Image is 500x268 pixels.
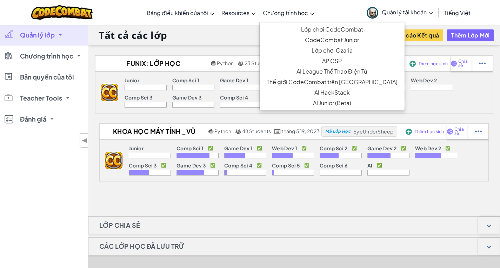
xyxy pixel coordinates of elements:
img: calendar.svg [274,129,281,134]
p: Comp Sci 3 [129,163,157,168]
a: Chương trình học [259,3,318,22]
span: Tiếng Việt [444,9,471,16]
span: Python [217,60,234,66]
span: Thêm học sinh [415,130,444,134]
img: IconShare_Purple.svg [447,128,453,135]
span: EyeUnderSheep [353,128,393,135]
p: ✅ [377,163,382,168]
p: Junior [129,145,144,151]
h1: Tất cả các lớp [99,28,167,42]
span: tháng 5 19, 2023 [281,128,320,134]
p: Game Dev 3 [172,95,202,100]
button: Báo cáo Kết quả [389,29,443,41]
img: IconStudentEllipsis.svg [475,128,482,135]
p: ✅ [352,145,357,151]
p: Junior [125,77,139,83]
h1: Lớp chia sẻ [88,217,151,234]
img: IconShare_Purple.svg [451,60,457,67]
button: Thêm Lớp Mới [447,29,494,41]
span: Python [214,128,231,134]
h2: Khoa học máy tính _Vũ Hà Thiên [100,126,207,137]
span: Bảng điều khiển của tôi [147,9,208,16]
p: AI [367,163,373,168]
a: Lớp chơi CodeCombat [260,24,405,35]
span: Bản quyền của tôi [20,74,74,80]
p: Comp Sci 1 [176,145,204,151]
span: Quản lý tài khoản [382,8,433,16]
span: Chia sẻ [454,127,466,136]
img: CodeCombat logo [31,5,93,20]
img: python.png [211,61,216,66]
img: IconStudentEllipsis.svg [479,60,486,67]
img: IconAddStudents.svg [409,61,416,67]
img: MultipleUsers.png [235,129,241,134]
span: Teacher Tools [20,95,62,101]
p: Comp Sci 4 [220,95,248,100]
p: ✅ [210,163,215,168]
a: Quản lý tài khoản [363,1,436,23]
p: ✅ [301,145,307,151]
span: Chia sẻ [458,59,471,68]
span: 23 Students [245,60,273,66]
img: MultipleUsers.png [238,61,244,66]
a: Thế giới CodeCombat trên [GEOGRAPHIC_DATA] [260,77,405,87]
h2: FUNiX: Lớp học Codecombat của Mentor [PERSON_NAME] [95,58,209,69]
p: Comp Sci 4 [224,163,252,168]
span: Đánh giá [20,116,46,122]
p: Web Dev 2 [411,77,437,83]
span: Mã Lớp Học [325,129,351,133]
p: Comp Sci 2 [320,145,347,151]
p: Game Dev 1 [224,145,253,151]
a: AP CSP [260,56,405,66]
a: Resources [218,3,259,22]
a: AI League Thể Thao Điện Tử [260,66,405,77]
p: Game Dev 2 [367,145,396,151]
span: Thêm học sinh [419,62,448,66]
p: ✅ [257,145,262,151]
p: Comp Sci 6 [320,163,347,168]
p: Comp Sci 1 [172,77,199,83]
img: avatar [367,7,378,19]
p: ✅ [208,145,213,151]
a: AI HackStack [260,87,405,98]
p: Game Dev 1 [220,77,248,83]
span: Resources [221,9,249,16]
p: ✅ [445,145,451,151]
a: Lớp chơi Ozaria [260,45,405,56]
img: IconAddStudents.svg [406,129,412,135]
p: Web Dev 2 [415,145,441,151]
img: python.png [208,129,214,134]
p: ✅ [256,163,262,168]
span: Chương trình học [263,9,308,16]
a: Bảng điều khiển của tôi [143,3,218,22]
p: Game Dev 3 [176,163,206,168]
span: ◀ [82,135,88,145]
a: AI Junior (Beta) [260,98,405,108]
img: logo [101,84,118,101]
a: CodeCombat Junior [260,35,405,45]
p: Comp Sci 5 [272,163,300,168]
h1: Các lớp học đã lưu trữ [88,238,195,255]
span: Quản lý lớp [20,32,55,38]
p: ✅ [304,163,309,168]
p: ✅ [161,163,166,168]
a: Tiếng Việt [441,3,474,22]
a: FUNiX: Lớp học Codecombat của Mentor [PERSON_NAME] Python 23 Students tháng 9 23, 2023 [95,58,325,69]
p: Comp Sci 3 [125,95,153,100]
p: Web Dev 1 [272,145,297,151]
a: Khoa học máy tính _Vũ Hà Thiên Python 48 Students tháng 5 19, 2023 [100,126,321,137]
span: 48 Students [242,128,271,134]
img: logo [105,152,122,169]
p: ✅ [401,145,406,151]
span: Chương trình học [20,53,73,59]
